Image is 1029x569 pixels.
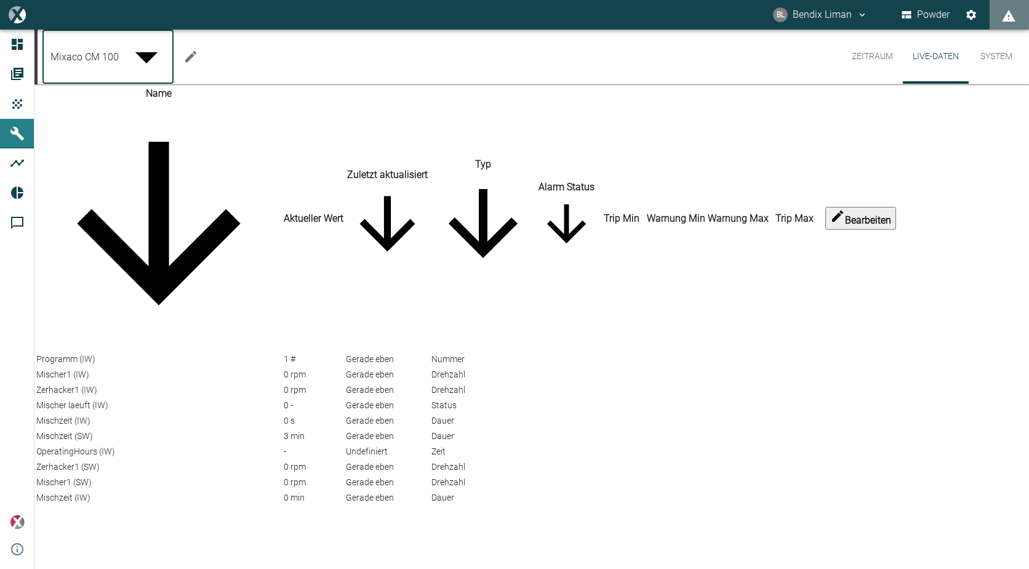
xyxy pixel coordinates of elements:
[431,445,535,459] td: Zeit
[36,398,282,413] td: Mischer laeuft (IW)
[431,460,535,474] td: Drehzahl
[36,445,282,459] td: OperatingHours (IW)
[36,337,281,349] span: sort-name
[346,430,429,443] div: 15.9.2025, 09:13:59
[284,491,343,504] div: 0 min
[431,266,535,278] span: sort-type
[346,399,429,412] div: 15.9.2025, 09:13:59
[284,368,343,381] div: 0 rpm
[598,86,645,351] th: Trip Min
[537,244,596,256] span: sort-status
[36,429,282,443] td: Mischzeit (SW)
[771,86,818,351] th: Trip Max
[284,476,343,489] div: 0 rpm
[346,476,429,489] div: 15.9.2025, 09:13:59
[431,429,535,443] td: Dauer
[284,384,343,397] div: 0 rpm
[431,398,535,413] td: Status
[431,352,535,366] td: Nummer
[36,414,282,428] td: Mischzeit (IW)
[284,414,343,427] div: 0 s
[36,491,282,505] td: Mischzeit (IW)
[36,475,282,490] td: Mischer1 (SW)
[284,353,343,366] div: 1 #
[903,30,969,84] button: Live-Daten
[346,491,429,504] div: 15.9.2025, 09:13:59
[284,399,343,412] div: 0 -
[36,383,282,397] td: Zerhacker1 (IW)
[345,445,430,459] td: Undefiniert
[537,86,596,351] th: Alarm Status
[431,475,535,490] td: Drehzahl
[346,414,429,427] div: 15.9.2025, 09:13:59
[36,86,282,351] th: Name
[646,86,706,351] th: Warnung Min
[431,491,535,505] td: Dauer
[707,86,769,351] th: Warnung Max
[36,352,282,366] td: Programm (IW)
[284,461,343,474] div: 0 rpm
[825,207,896,230] button: edit-alarms
[960,4,982,26] button: Einstellungen
[346,384,429,397] div: 15.9.2025, 09:13:59
[842,30,903,84] button: Zeitraum
[178,44,203,69] button: Machine bearbeiten
[283,86,344,351] th: Aktueller Wert
[345,86,430,351] th: Zuletzt aktualisiert
[899,4,953,26] button: Powder
[36,368,282,382] td: Mischer1 (IW)
[9,6,25,23] img: logo
[36,460,282,474] td: Zerhacker1 (SW)
[969,30,1024,84] button: System
[346,353,429,366] div: 15.9.2025, 09:13:59
[284,445,343,458] div: -
[431,383,535,397] td: Drehzahl
[346,461,429,474] div: 15.9.2025, 09:13:59
[10,515,25,530] img: Xplore Logo
[771,4,870,26] button: bendix.liman@kansaihelios-cws.de
[346,368,429,381] div: 15.9.2025, 09:13:59
[431,86,535,351] th: Typ
[346,256,429,268] span: sort-time
[50,50,139,64] span: Mixaco CM 1000MT
[431,368,535,382] td: Drehzahl
[431,414,535,428] td: Dauer
[773,7,788,22] div: BL
[284,430,343,443] div: 3 min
